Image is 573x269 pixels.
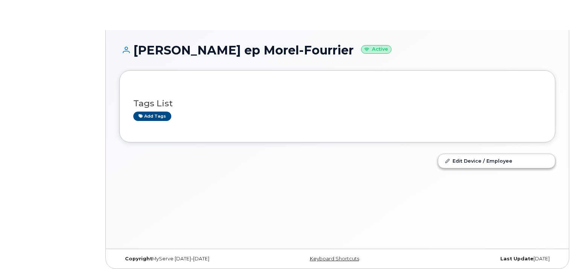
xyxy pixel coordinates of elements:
[361,45,392,54] small: Active
[133,112,171,121] a: Add tags
[410,256,555,262] div: [DATE]
[133,99,541,108] h3: Tags List
[119,44,555,57] h1: [PERSON_NAME] ep Morel-Fourrier
[500,256,533,261] strong: Last Update
[310,256,359,261] a: Keyboard Shortcuts
[438,154,555,168] a: Edit Device / Employee
[119,256,265,262] div: MyServe [DATE]–[DATE]
[125,256,152,261] strong: Copyright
